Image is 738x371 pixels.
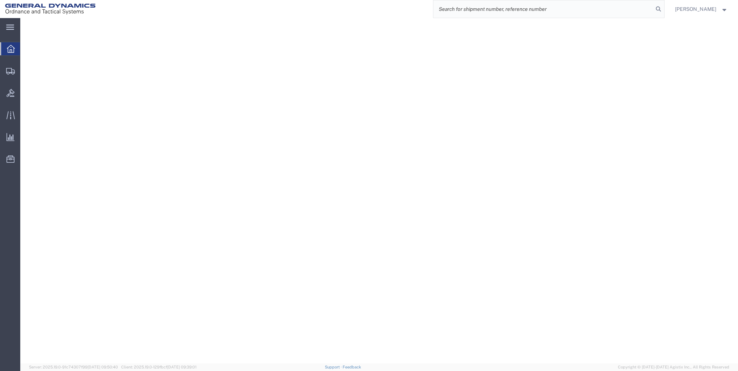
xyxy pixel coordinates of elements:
[343,365,361,369] a: Feedback
[167,365,196,369] span: [DATE] 09:39:01
[121,365,196,369] span: Client: 2025.19.0-129fbcf
[20,18,738,363] iframe: FS Legacy Container
[325,365,343,369] a: Support
[88,365,118,369] span: [DATE] 09:50:40
[675,5,716,13] span: Sharon Dinterman
[29,365,118,369] span: Server: 2025.19.0-91c74307f99
[618,364,729,370] span: Copyright © [DATE]-[DATE] Agistix Inc., All Rights Reserved
[433,0,653,18] input: Search for shipment number, reference number
[675,5,728,13] button: [PERSON_NAME]
[5,4,96,14] img: logo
